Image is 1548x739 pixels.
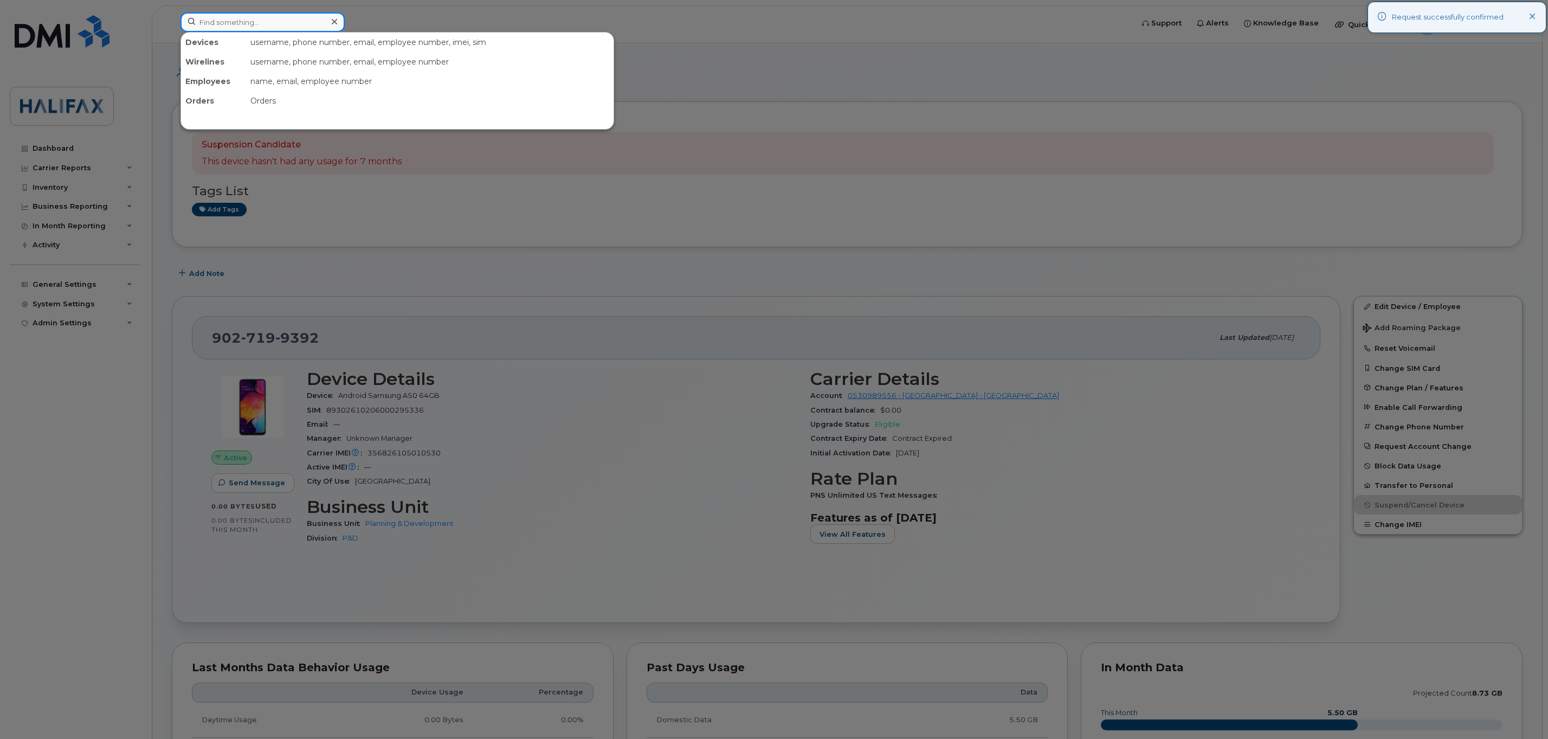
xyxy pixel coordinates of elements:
[181,91,246,111] div: Orders
[246,72,614,91] div: name, email, employee number
[246,52,614,72] div: username, phone number, email, employee number
[181,33,246,52] div: Devices
[246,91,614,111] div: Orders
[1392,12,1504,23] div: Request successfully confirmed
[181,52,246,72] div: Wirelines
[246,33,614,52] div: username, phone number, email, employee number, imei, sim
[181,72,246,91] div: Employees
[1501,692,1540,731] iframe: Messenger Launcher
